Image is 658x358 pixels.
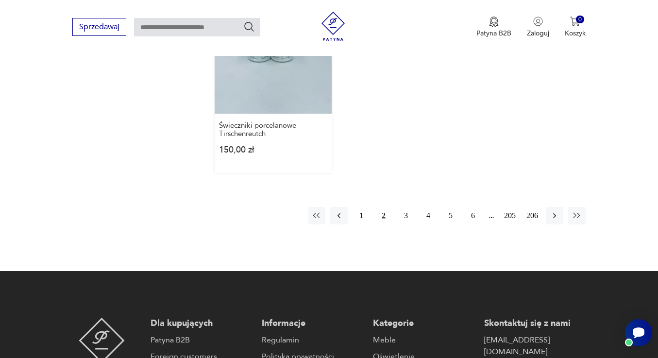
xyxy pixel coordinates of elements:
[625,319,652,346] iframe: Smartsupp widget button
[442,207,459,224] button: 5
[527,29,549,38] p: Zaloguj
[243,21,255,33] button: Szukaj
[527,17,549,38] button: Zaloguj
[262,334,363,346] a: Regulamin
[262,318,363,329] p: Informacje
[353,207,370,224] button: 1
[219,121,327,138] h3: Świeczniki porcelanowe Tirschenreutch
[476,29,511,38] p: Patyna B2B
[319,12,348,41] img: Patyna - sklep z meblami i dekoracjami vintage
[489,17,499,27] img: Ikona medalu
[151,334,252,346] a: Patyna B2B
[373,318,474,329] p: Kategorie
[72,18,126,36] button: Sprzedawaj
[533,17,543,26] img: Ikonka użytkownika
[375,207,392,224] button: 2
[501,207,519,224] button: 205
[484,334,586,358] a: [EMAIL_ADDRESS][DOMAIN_NAME]
[570,17,580,26] img: Ikona koszyka
[397,207,415,224] button: 3
[219,146,327,154] p: 150,00 zł
[565,17,586,38] button: 0Koszyk
[151,318,252,329] p: Dla kupujących
[523,207,541,224] button: 206
[476,17,511,38] button: Patyna B2B
[484,318,586,329] p: Skontaktuj się z nami
[576,16,584,24] div: 0
[72,24,126,31] a: Sprzedawaj
[373,334,474,346] a: Meble
[476,17,511,38] a: Ikona medaluPatyna B2B
[565,29,586,38] p: Koszyk
[464,207,482,224] button: 6
[420,207,437,224] button: 4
